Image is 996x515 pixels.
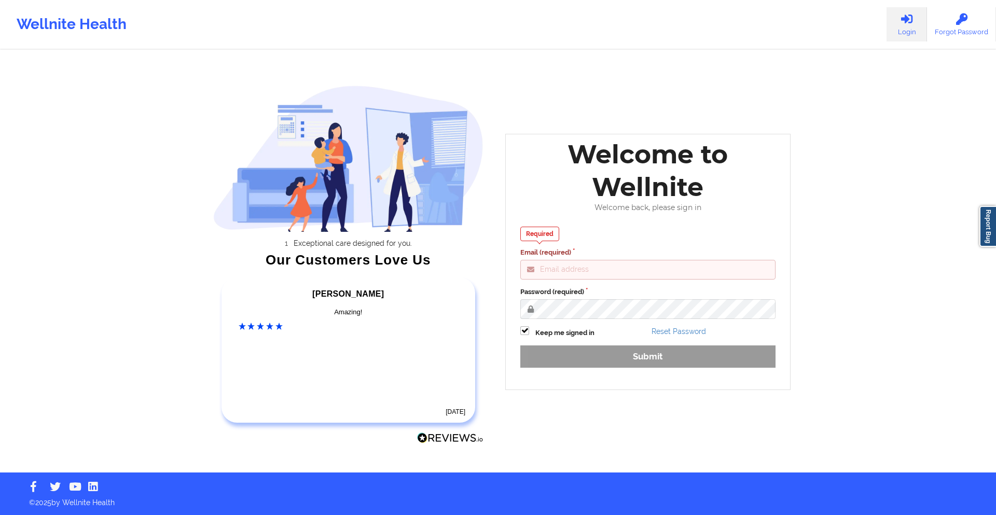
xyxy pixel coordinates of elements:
[979,206,996,247] a: Report Bug
[652,327,706,336] a: Reset Password
[520,287,776,297] label: Password (required)
[513,203,783,212] div: Welcome back, please sign in
[213,85,484,232] img: wellnite-auth-hero_200.c722682e.png
[887,7,927,41] a: Login
[520,260,776,280] input: Email address
[213,255,484,265] div: Our Customers Love Us
[312,289,384,298] span: [PERSON_NAME]
[535,328,594,338] label: Keep me signed in
[222,239,483,247] li: Exceptional care designed for you.
[417,433,483,443] img: Reviews.io Logo
[520,227,559,241] div: Required
[446,408,465,415] time: [DATE]
[22,490,974,508] p: © 2025 by Wellnite Health
[417,433,483,446] a: Reviews.io Logo
[239,307,459,317] div: Amazing!
[520,247,776,258] label: Email (required)
[513,138,783,203] div: Welcome to Wellnite
[927,7,996,41] a: Forgot Password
